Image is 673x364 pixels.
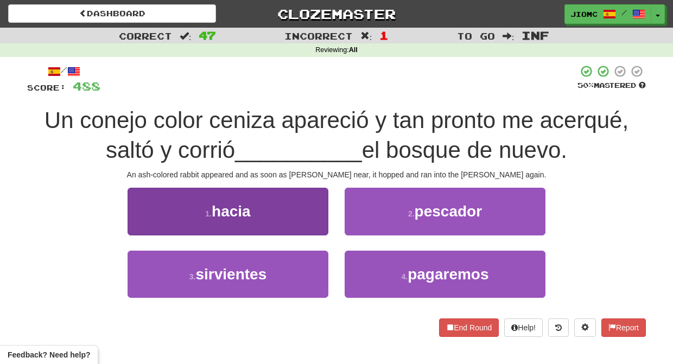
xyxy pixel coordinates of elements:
span: Incorrect [284,30,353,41]
strong: All [349,46,358,54]
span: Inf [522,29,549,42]
span: : [180,31,192,41]
small: 1 . [205,209,212,218]
span: : [360,31,372,41]
span: JioMc [570,9,598,19]
button: Round history (alt+y) [548,318,569,337]
span: Open feedback widget [8,349,90,360]
button: 3.sirvientes [128,251,328,298]
span: pescador [415,203,482,220]
span: To go [457,30,495,41]
span: el bosque de nuevo. [362,137,567,163]
span: 50 % [577,81,594,90]
span: 488 [73,79,100,93]
span: Un conejo color ceniza apareció y tan pronto me acerqué, saltó y corrió [45,107,628,163]
span: / [621,9,627,16]
span: : [503,31,515,41]
div: An ash-colored rabbit appeared and as soon as [PERSON_NAME] near, it hopped and ran into the [PER... [27,169,646,180]
small: 3 . [189,272,196,281]
a: JioMc / [564,4,651,24]
small: 2 . [408,209,415,218]
button: 4.pagaremos [345,251,545,298]
button: Report [601,318,646,337]
span: __________ [235,137,362,163]
span: Correct [119,30,172,41]
button: 1.hacia [128,188,328,235]
button: Help! [504,318,543,337]
span: hacia [212,203,251,220]
span: 47 [199,29,216,42]
a: Clozemaster [232,4,440,23]
span: 1 [379,29,389,42]
a: Dashboard [8,4,216,23]
span: sirvientes [195,266,266,283]
button: 2.pescador [345,188,545,235]
div: / [27,65,100,78]
button: End Round [439,318,499,337]
small: 4 . [401,272,408,281]
div: Mastered [577,81,646,91]
span: pagaremos [408,266,488,283]
span: Score: [27,83,66,92]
